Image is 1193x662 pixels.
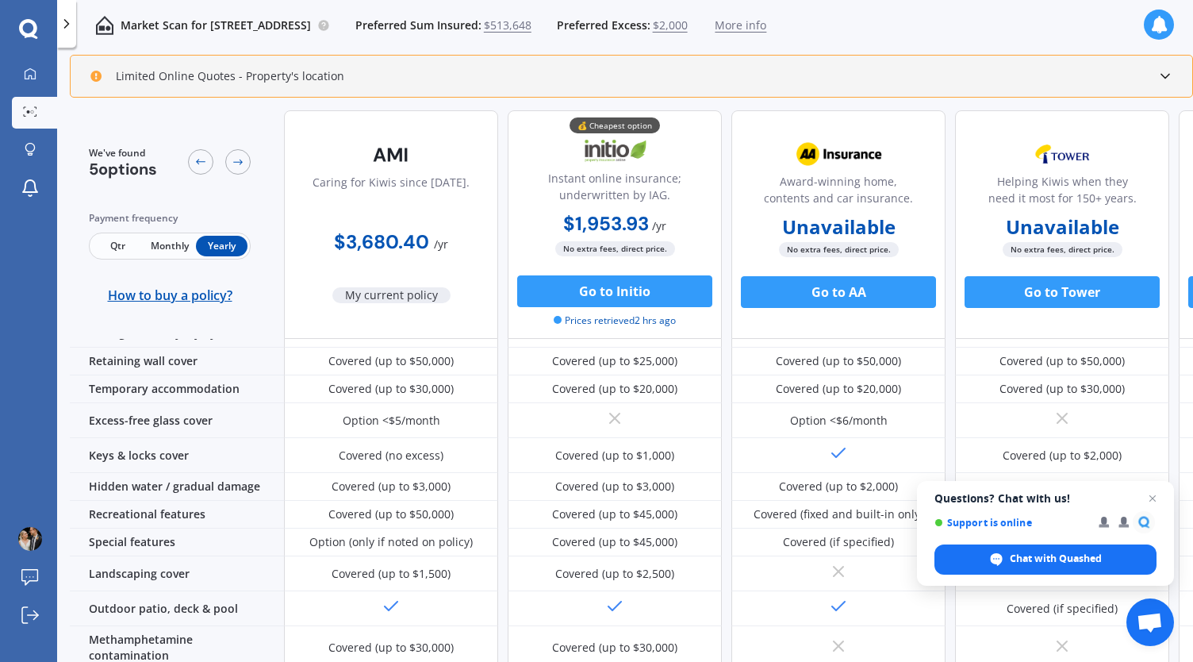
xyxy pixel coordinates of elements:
div: Covered (up to $50,000) [328,353,454,369]
span: 5 options [89,159,157,179]
div: Covered (up to $50,000) [776,353,901,369]
img: ACg8ocJ3WeMnxfhjWTlIYns9sh_dytAkcg18-za7a3_ysl_fwAUICkEliA=s96-c [18,527,42,551]
span: No extra fees, direct price. [555,241,675,256]
div: Payment frequency [89,210,251,226]
img: AA.webp [786,134,891,174]
div: Covered (up to $2,000) [779,479,898,495]
div: Covered (if specified) [1007,601,1118,617]
div: Instant online insurance; underwritten by IAG. [521,170,708,210]
div: Covered (up to $3,000) [332,479,451,495]
span: Preferred Excess: [557,17,650,33]
span: Qtr [92,236,144,256]
button: Go to Initio [517,275,712,307]
div: Covered (up to $1,000) [555,448,674,464]
div: Covered (up to $50,000) [999,353,1125,369]
div: Covered (up to $3,000) [555,479,674,495]
div: Covered (up to $50,000) [328,506,454,522]
div: Covered (up to $20,000) [776,381,901,397]
span: How to buy a policy? [108,287,232,303]
button: Go to AA [741,276,936,308]
div: Retaining wall cover [70,348,284,375]
div: Temporary accommodation [70,375,284,403]
button: Go to Tower [965,276,1160,308]
span: $2,000 [653,17,688,33]
span: Prices retrieved 2 hrs ago [554,314,676,328]
p: Market Scan for [STREET_ADDRESS] [121,17,311,33]
span: $513,648 [484,17,531,33]
span: No extra fees, direct price. [779,242,899,257]
span: Questions? Chat with us! [934,492,1157,505]
span: / yr [652,218,666,233]
div: Covered (up to $30,000) [328,381,454,397]
div: Covered (up to $3,000) [1003,479,1122,495]
div: Covered (up to $30,000) [999,381,1125,397]
div: Hidden water / gradual damage [70,473,284,501]
div: Open chat [1126,598,1174,646]
div: Helping Kiwis when they need it most for 150+ years. [969,173,1156,213]
img: AMI-text-1.webp [339,135,443,175]
div: Covered (up to $25,000) [552,353,677,369]
span: Support is online [934,517,1088,529]
div: Covered (up to $2,500) [555,566,674,582]
b: Unavailable [782,219,896,235]
div: Covered (no excess) [339,448,443,464]
div: Keys & locks cover [70,438,284,473]
div: Caring for Kiwis since [DATE]. [313,174,470,214]
span: Yearly [196,236,247,256]
span: Preferred Sum Insured: [355,17,481,33]
b: $3,680.40 [334,229,429,254]
div: Option <$6/month [790,413,888,429]
div: Covered (if specified) [783,534,894,550]
div: Covered (up to $30,000) [328,640,454,656]
div: Recreational features [70,501,284,529]
div: Covered (fixed and built-in only) [754,506,923,522]
div: 💰 Cheapest option [570,117,660,133]
span: Chat with Quashed [1010,552,1102,566]
span: My current policy [332,287,451,303]
div: Award-winning home, contents and car insurance. [745,173,932,213]
img: Tower.webp [1010,134,1114,174]
span: Monthly [144,236,195,256]
div: Covered (up to $45,000) [552,506,677,522]
div: Covered (up to $1,500) [332,566,451,582]
b: Unavailable [1006,219,1119,235]
div: Covered (up to $2,000) [1003,448,1122,464]
div: Limited Online Quotes - Property's location [90,68,344,84]
div: Covered (up to $30,000) [552,640,677,656]
div: Special features [70,529,284,556]
span: We've found [89,146,157,160]
div: Outdoor patio, deck & pool [70,591,284,626]
div: Option (only if noted on policy) [309,534,473,550]
b: $1,953.93 [563,211,649,236]
div: Chat with Quashed [934,545,1157,575]
span: Close chat [1143,489,1162,508]
img: home-and-contents.b802091223b8502ef2dd.svg [95,16,114,35]
img: Initio.webp [562,131,667,171]
div: Option <$5/month [343,413,440,429]
span: No extra fees, direct price. [1003,242,1122,257]
span: / yr [434,237,448,252]
div: Covered (up to $20,000) [552,381,677,397]
div: Excess-free glass cover [70,403,284,438]
div: Covered (up to $45,000) [552,534,677,550]
span: More info [715,17,766,33]
div: Landscaping cover [70,556,284,591]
